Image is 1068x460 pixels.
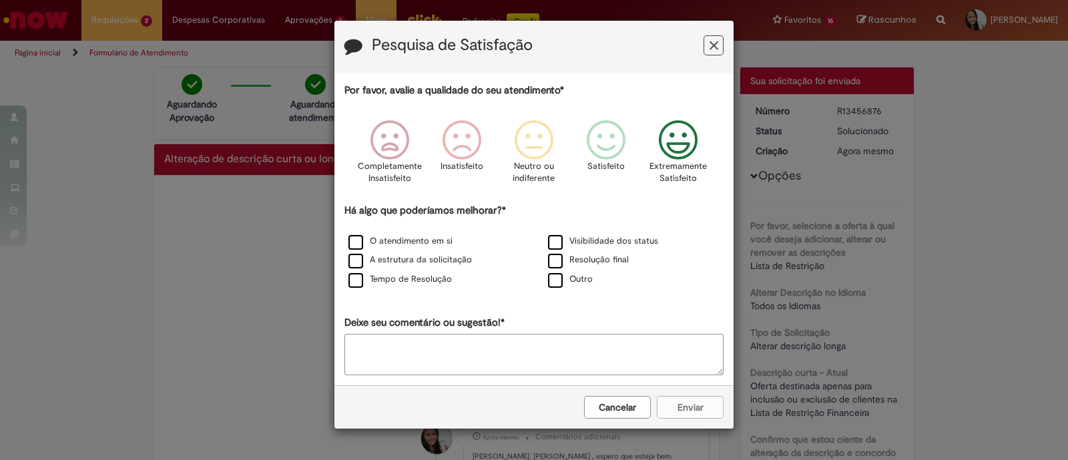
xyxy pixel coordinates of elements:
label: Por favor, avalie a qualidade do seu atendimento* [344,83,564,97]
div: Completamente Insatisfeito [355,110,423,202]
label: O atendimento em si [348,235,453,248]
div: Insatisfeito [428,110,496,202]
label: Outro [548,273,593,286]
label: Tempo de Resolução [348,273,452,286]
label: Visibilidade dos status [548,235,658,248]
div: Neutro ou indiferente [500,110,568,202]
label: Resolução final [548,254,629,266]
div: Extremamente Satisfeito [644,110,712,202]
p: Extremamente Satisfeito [649,160,707,185]
p: Completamente Insatisfeito [358,160,422,185]
p: Neutro ou indiferente [510,160,558,185]
button: Cancelar [584,396,651,419]
label: Deixe seu comentário ou sugestão!* [344,316,505,330]
p: Insatisfeito [441,160,483,173]
p: Satisfeito [587,160,625,173]
div: Há algo que poderíamos melhorar?* [344,204,724,290]
label: Pesquisa de Satisfação [372,37,533,54]
label: A estrutura da solicitação [348,254,472,266]
div: Satisfeito [572,110,640,202]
